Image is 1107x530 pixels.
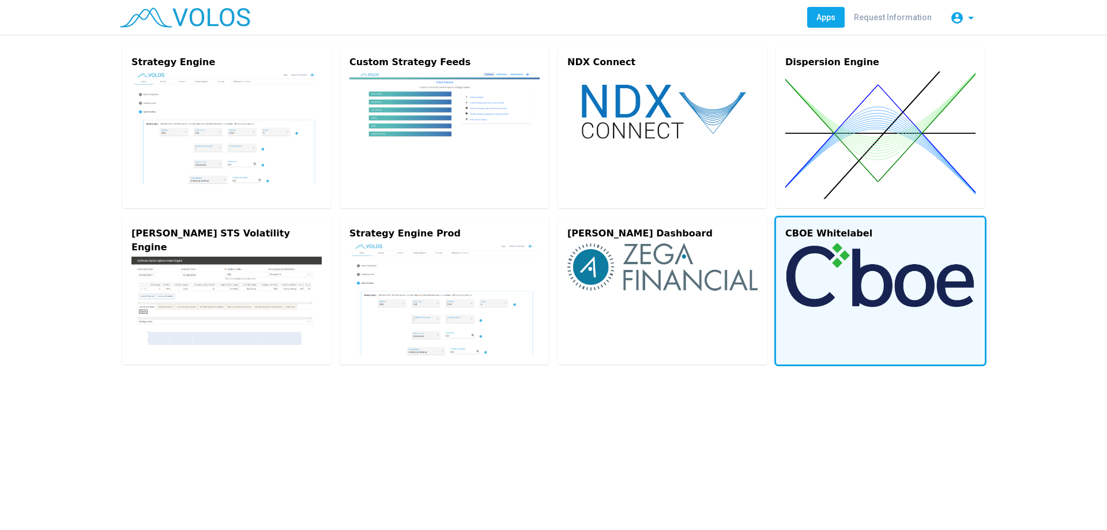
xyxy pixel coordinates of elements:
[567,55,758,69] div: NDX Connect
[349,55,540,69] div: Custom Strategy Feeds
[567,72,758,151] img: ndx-connect.svg
[845,7,941,28] a: Request Information
[785,72,976,199] img: dispersion.svg
[950,11,964,25] mat-icon: account_circle
[131,257,322,345] img: gs-engine.png
[854,13,932,22] span: Request Information
[349,227,540,240] div: Strategy Engine Prod
[785,55,976,69] div: Dispersion Engine
[816,13,835,22] span: Apps
[807,7,845,28] a: Apps
[131,55,322,69] div: Strategy Engine
[567,227,758,240] div: [PERSON_NAME] Dashboard
[964,11,978,25] mat-icon: arrow_drop_down
[785,243,976,307] img: cboe-logo.png
[131,227,322,254] div: [PERSON_NAME] STS Volatility Engine
[131,72,322,184] img: strategy-engine.png
[567,243,758,291] img: zega-logo.png
[349,72,540,162] img: custom.png
[349,243,540,355] img: strategy-engine.png
[785,227,976,240] div: CBOE Whitelabel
